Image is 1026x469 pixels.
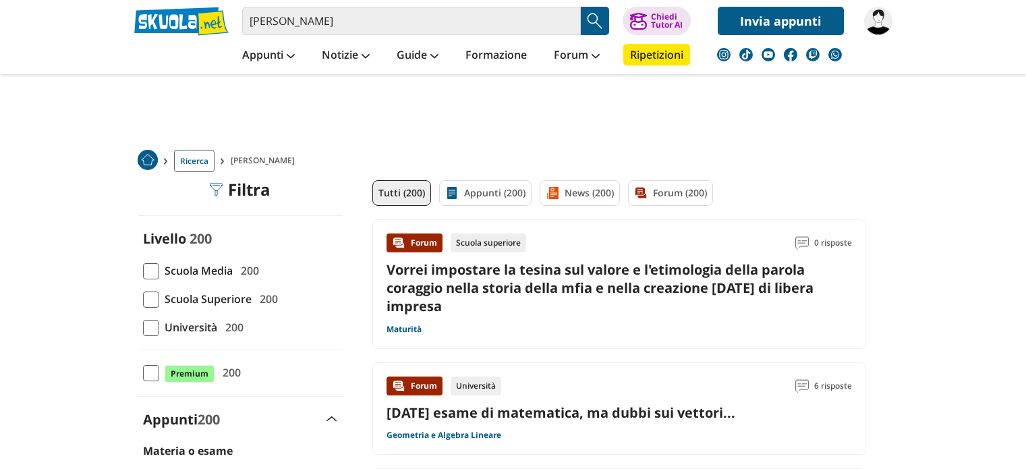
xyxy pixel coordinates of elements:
[628,180,713,206] a: Forum (200)
[445,186,459,200] img: Appunti filtro contenuto
[254,290,278,308] span: 200
[451,233,526,252] div: Scuola superiore
[387,404,735,422] a: [DATE] esame di matematica, ma dubbi sui vettori...
[795,236,809,250] img: Commenti lettura
[546,186,559,200] img: News filtro contenuto
[159,319,217,336] span: Università
[387,324,422,335] a: Maturità
[209,183,223,196] img: Filtra filtri mobile
[623,7,691,35] button: ChiediTutor AI
[372,180,431,206] a: Tutti (200)
[392,379,405,393] img: Forum contenuto
[814,233,852,252] span: 0 risposte
[718,7,844,35] a: Invia appunti
[393,44,442,68] a: Guide
[239,44,298,68] a: Appunti
[828,48,842,61] img: WhatsApp
[138,150,158,172] a: Home
[439,180,532,206] a: Appunti (200)
[387,430,501,441] a: Geometria e Algebra Lineare
[198,410,220,429] span: 200
[814,377,852,395] span: 6 risposte
[462,44,530,68] a: Formazione
[326,416,337,422] img: Apri e chiudi sezione
[623,44,690,65] a: Ripetizioni
[550,44,603,68] a: Forum
[581,7,609,35] button: Search Button
[717,48,731,61] img: instagram
[585,11,605,31] img: Cerca appunti, riassunti o versioni
[159,290,252,308] span: Scuola Superiore
[651,13,683,29] div: Chiedi Tutor AI
[387,260,814,315] a: Vorrei impostare la tesina sul valore e l'etimologia della parola coraggio nella storia della mfi...
[451,377,501,395] div: Università
[762,48,775,61] img: youtube
[806,48,820,61] img: twitch
[634,186,648,200] img: Forum filtro contenuto
[220,319,244,336] span: 200
[235,262,259,279] span: 200
[143,229,186,248] label: Livello
[784,48,797,61] img: facebook
[387,233,443,252] div: Forum
[864,7,892,35] img: marching.guy
[190,229,212,248] span: 200
[242,7,581,35] input: Cerca appunti, riassunti o versioni
[165,365,215,383] span: Premium
[392,236,405,250] img: Forum contenuto
[318,44,373,68] a: Notizie
[209,180,270,199] div: Filtra
[143,410,220,429] label: Appunti
[174,150,215,172] a: Ricerca
[143,443,233,458] label: Materia o esame
[217,364,241,381] span: 200
[387,377,443,395] div: Forum
[138,150,158,170] img: Home
[739,48,753,61] img: tiktok
[159,262,233,279] span: Scuola Media
[231,150,300,172] span: [PERSON_NAME]
[540,180,620,206] a: News (200)
[795,379,809,393] img: Commenti lettura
